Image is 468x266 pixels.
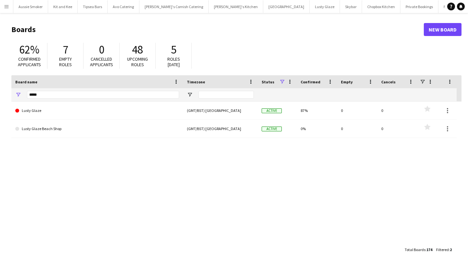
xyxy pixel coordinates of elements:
[426,247,432,252] span: 174
[262,127,282,131] span: Active
[18,56,41,67] span: Confirmed applicants
[59,56,72,67] span: Empty roles
[187,92,193,98] button: Open Filter Menu
[15,79,37,84] span: Board name
[337,120,377,138] div: 0
[19,42,39,57] span: 62%
[400,0,438,13] button: Private Bookings
[450,247,452,252] span: 2
[15,102,179,120] a: Lusty Glaze
[90,56,113,67] span: Cancelled applicants
[11,25,424,34] h1: Boards
[297,102,337,119] div: 87%
[13,0,48,13] button: Aussie Smoker
[436,247,449,252] span: Filtered
[187,79,205,84] span: Timezone
[183,120,258,138] div: (GMT/BST) [GEOGRAPHIC_DATA]
[341,79,353,84] span: Empty
[108,0,139,13] button: Avo Catering
[139,0,209,13] button: [PERSON_NAME]'s Cornish Catering
[167,56,180,67] span: Roles [DATE]
[27,91,179,99] input: Board name Filter Input
[15,92,21,98] button: Open Filter Menu
[436,243,452,256] div: :
[381,79,396,84] span: Cancels
[127,56,148,67] span: Upcoming roles
[63,42,68,57] span: 7
[377,120,418,138] div: 0
[362,0,400,13] button: Chopbox Kitchen
[263,0,310,13] button: [GEOGRAPHIC_DATA]
[405,243,432,256] div: :
[262,79,274,84] span: Status
[310,0,340,13] button: Lusty Glaze
[78,0,108,13] button: Tipsea Bars
[297,120,337,138] div: 0%
[301,79,320,84] span: Confirmed
[209,0,263,13] button: [PERSON_NAME]'s Kitchen
[337,102,377,119] div: 0
[48,0,78,13] button: Kit and Kee
[183,102,258,119] div: (GMT/BST) [GEOGRAPHIC_DATA]
[199,91,254,99] input: Timezone Filter Input
[262,108,282,113] span: Active
[405,247,425,252] span: Total Boards
[340,0,362,13] button: Skybar
[99,42,104,57] span: 0
[424,23,461,36] a: New Board
[132,42,143,57] span: 48
[171,42,176,57] span: 5
[15,120,179,138] a: Lusty Glaze Beach Shop
[377,102,418,119] div: 0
